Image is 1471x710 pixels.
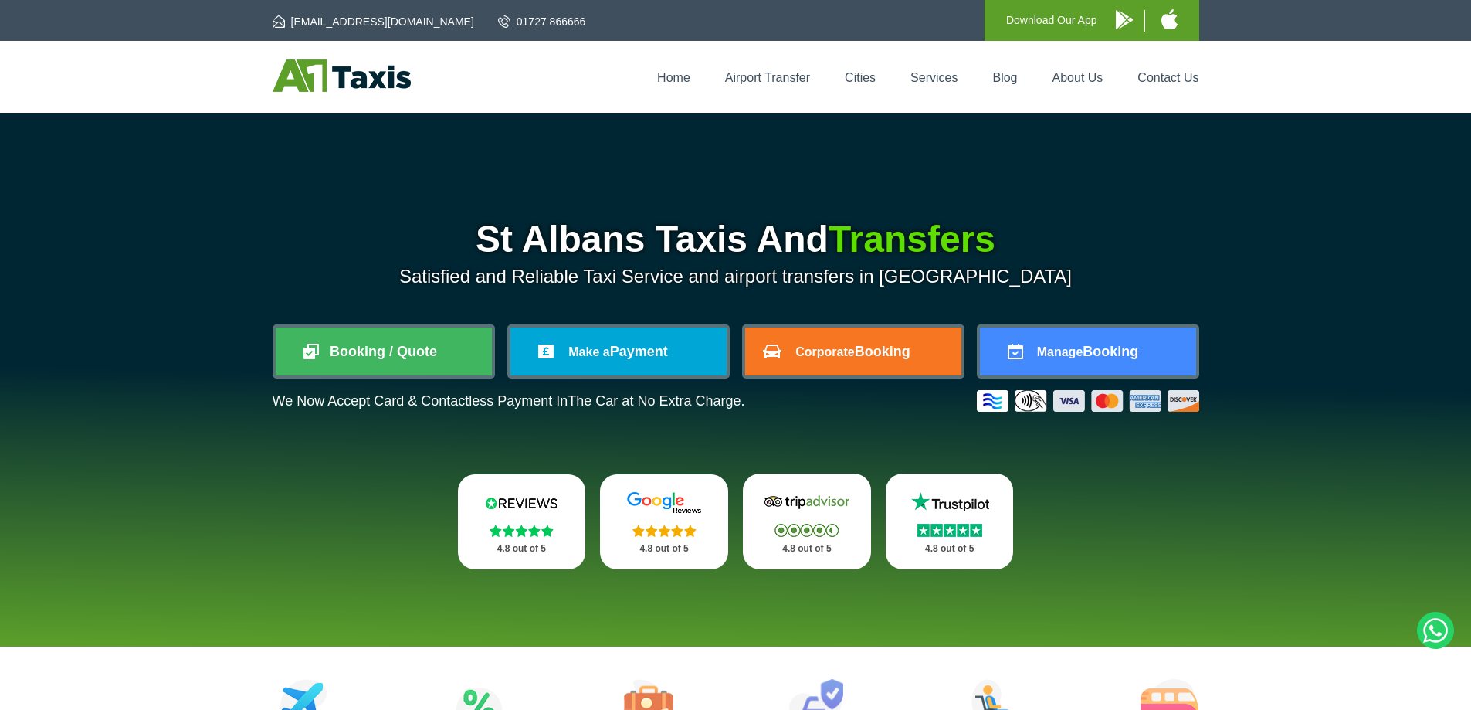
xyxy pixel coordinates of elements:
[618,491,710,515] img: Google
[273,266,1199,287] p: Satisfied and Reliable Taxi Service and airport transfers in [GEOGRAPHIC_DATA]
[795,345,854,358] span: Corporate
[568,393,744,409] span: The Car at No Extra Charge.
[475,491,568,515] img: Reviews.io
[1161,9,1178,29] img: A1 Taxis iPhone App
[903,539,997,559] p: 4.8 out of 5
[617,539,711,559] p: 4.8 out of 5
[1052,71,1103,84] a: About Us
[829,219,995,260] span: Transfers
[276,328,492,375] a: Booking / Quote
[910,71,958,84] a: Services
[632,525,697,537] img: Stars
[568,345,609,358] span: Make a
[761,491,853,514] img: Tripadvisor
[600,474,728,569] a: Google Stars 4.8 out of 5
[510,328,727,375] a: Make aPayment
[458,474,586,569] a: Reviews.io Stars 4.8 out of 5
[774,524,839,537] img: Stars
[992,71,1017,84] a: Blog
[657,71,690,84] a: Home
[273,14,474,29] a: [EMAIL_ADDRESS][DOMAIN_NAME]
[1116,10,1133,29] img: A1 Taxis Android App
[498,14,586,29] a: 01727 866666
[886,474,1014,569] a: Trustpilot Stars 4.8 out of 5
[760,539,854,559] p: 4.8 out of 5
[743,474,871,569] a: Tripadvisor Stars 4.8 out of 5
[845,71,876,84] a: Cities
[977,390,1199,412] img: Credit And Debit Cards
[273,393,745,409] p: We Now Accept Card & Contactless Payment In
[273,59,411,92] img: A1 Taxis St Albans LTD
[725,71,810,84] a: Airport Transfer
[490,525,554,537] img: Stars
[1037,345,1083,358] span: Manage
[917,524,982,537] img: Stars
[1006,11,1097,30] p: Download Our App
[745,328,961,375] a: CorporateBooking
[980,328,1196,375] a: ManageBooking
[273,221,1199,258] h1: St Albans Taxis And
[1137,71,1198,84] a: Contact Us
[903,491,996,514] img: Trustpilot
[475,539,569,559] p: 4.8 out of 5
